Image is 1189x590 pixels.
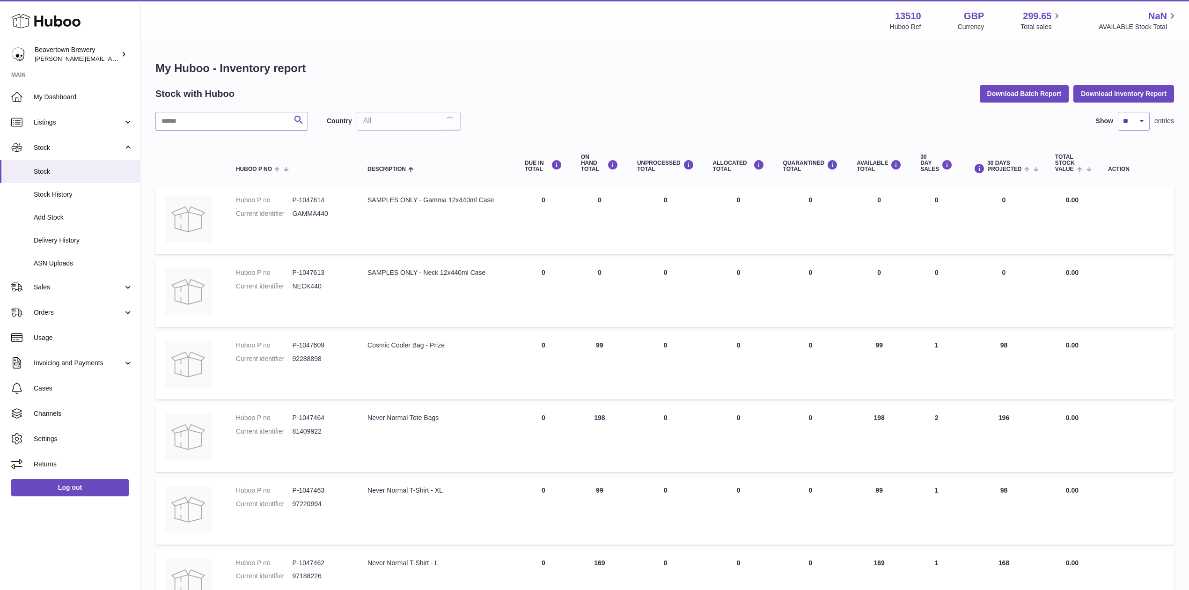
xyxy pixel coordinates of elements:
span: Invoicing and Payments [34,359,123,368]
div: Never Normal T-Shirt - XL [367,486,506,495]
span: 0 [809,559,813,567]
span: Sales [34,283,123,292]
td: 0 [628,259,704,327]
dd: NECK440 [292,282,349,291]
dt: Huboo P no [236,413,293,422]
td: 198 [847,404,911,472]
img: Matthew.McCormack@beavertownbrewery.co.uk [11,47,25,61]
div: ON HAND Total [581,154,618,173]
span: Stock [34,143,123,152]
div: ALLOCATED Total [713,160,764,172]
span: 0.00 [1066,341,1079,349]
td: 99 [572,477,628,545]
span: 30 DAYS PROJECTED [987,160,1021,172]
div: UNPROCESSED Total [637,160,694,172]
td: 98 [962,332,1046,399]
img: product image [165,413,212,460]
td: 0 [572,259,628,327]
img: product image [165,486,212,533]
span: Description [367,166,406,172]
dd: P-1047464 [292,413,349,422]
span: Huboo P no [236,166,272,172]
img: product image [165,268,212,315]
dd: 97220994 [292,500,349,509]
dt: Current identifier [236,354,293,363]
h2: Stock with Huboo [155,88,235,100]
label: Country [327,117,352,125]
span: 0.00 [1066,487,1079,494]
dt: Current identifier [236,282,293,291]
span: AVAILABLE Stock Total [1099,22,1178,31]
dd: GAMMA440 [292,209,349,218]
td: 0 [515,332,572,399]
span: 0 [809,196,813,204]
td: 0 [962,259,1046,327]
span: 0 [809,487,813,494]
span: Total sales [1020,22,1062,31]
dd: 81409922 [292,427,349,436]
a: Log out [11,479,129,496]
div: QUARANTINED Total [783,160,838,172]
td: 0 [704,404,774,472]
span: [PERSON_NAME][EMAIL_ADDRESS][PERSON_NAME][DOMAIN_NAME] [35,55,238,62]
label: Show [1096,117,1113,125]
dd: P-1047614 [292,196,349,205]
button: Download Batch Report [980,85,1069,102]
div: SAMPLES ONLY - Gamma 12x440ml Case [367,196,506,205]
div: Never Normal T-Shirt - L [367,559,506,568]
span: ASN Uploads [34,259,133,268]
td: 99 [847,477,911,545]
a: 299.65 Total sales [1020,10,1062,31]
span: Delivery History [34,236,133,245]
div: AVAILABLE Total [857,160,902,172]
td: 0 [847,259,911,327]
span: 0 [809,269,813,276]
span: 0.00 [1066,269,1079,276]
td: 1 [911,477,962,545]
span: 0 [809,414,813,421]
td: 99 [847,332,911,399]
td: 2 [911,404,962,472]
div: SAMPLES ONLY - Neck 12x440ml Case [367,268,506,277]
td: 98 [962,477,1046,545]
span: entries [1154,117,1174,125]
td: 0 [515,404,572,472]
dt: Huboo P no [236,486,293,495]
span: 0.00 [1066,196,1079,204]
strong: 13510 [895,10,921,22]
button: Download Inventory Report [1073,85,1174,102]
dt: Current identifier [236,427,293,436]
td: 0 [911,186,962,254]
dd: P-1047613 [292,268,349,277]
td: 0 [628,477,704,545]
td: 0 [628,186,704,254]
td: 99 [572,332,628,399]
span: My Dashboard [34,93,133,102]
div: Cosmic Cooler Bag - Prize [367,341,506,350]
dt: Huboo P no [236,268,293,277]
dt: Current identifier [236,209,293,218]
td: 0 [704,186,774,254]
td: 198 [572,404,628,472]
td: 0 [628,404,704,472]
td: 0 [572,186,628,254]
div: Beavertown Brewery [35,45,119,63]
td: 0 [704,259,774,327]
span: Listings [34,118,123,127]
div: DUE IN TOTAL [525,160,562,172]
dd: P-1047609 [292,341,349,350]
dd: 97188226 [292,572,349,581]
dt: Current identifier [236,500,293,509]
td: 0 [962,186,1046,254]
dd: P-1047463 [292,486,349,495]
h1: My Huboo - Inventory report [155,61,1174,76]
td: 0 [515,186,572,254]
td: 0 [515,477,572,545]
img: product image [165,341,212,388]
div: Huboo Ref [890,22,921,31]
span: Settings [34,435,133,443]
div: 30 DAY SALES [920,154,953,173]
span: Cases [34,384,133,393]
span: Usage [34,333,133,342]
span: 0.00 [1066,414,1079,421]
